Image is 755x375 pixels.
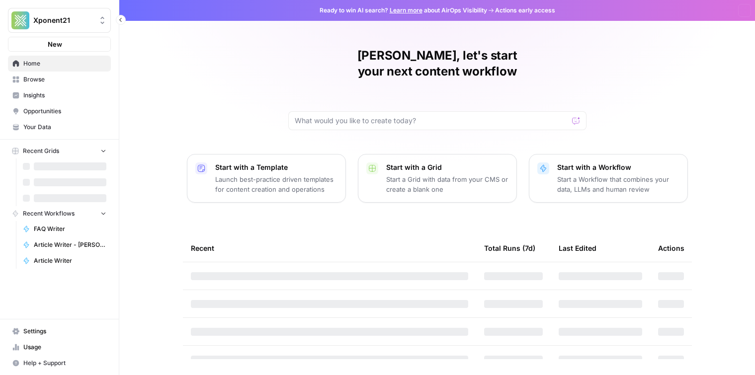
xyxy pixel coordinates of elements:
h1: [PERSON_NAME], let's start your next content workflow [288,48,587,79]
p: Start with a Template [215,162,337,172]
div: Last Edited [559,234,596,262]
a: FAQ Writer [18,221,111,237]
div: Actions [658,234,684,262]
button: Help + Support [8,355,111,371]
button: Start with a TemplateLaunch best-practice driven templates for content creation and operations [187,154,346,203]
div: Recent [191,234,468,262]
span: Your Data [23,123,106,132]
p: Launch best-practice driven templates for content creation and operations [215,174,337,194]
span: Xponent21 [33,15,93,25]
span: Actions early access [495,6,555,15]
a: Article Writer [18,253,111,269]
a: Learn more [390,6,422,14]
input: What would you like to create today? [295,116,568,126]
a: Settings [8,323,111,339]
a: Your Data [8,119,111,135]
a: Insights [8,87,111,103]
p: Start a Grid with data from your CMS or create a blank one [386,174,508,194]
span: Help + Support [23,359,106,368]
button: Start with a GridStart a Grid with data from your CMS or create a blank one [358,154,517,203]
span: Ready to win AI search? about AirOps Visibility [320,6,487,15]
span: Usage [23,343,106,352]
span: Insights [23,91,106,100]
button: Recent Workflows [8,206,111,221]
p: Start a Workflow that combines your data, LLMs and human review [557,174,679,194]
p: Start with a Workflow [557,162,679,172]
button: Recent Grids [8,144,111,158]
a: Article Writer - [PERSON_NAME] Version [18,237,111,253]
a: Home [8,56,111,72]
span: Recent Workflows [23,209,75,218]
span: New [48,39,62,49]
a: Opportunities [8,103,111,119]
a: Usage [8,339,111,355]
img: Xponent21 Logo [11,11,29,29]
a: Browse [8,72,111,87]
button: Start with a WorkflowStart a Workflow that combines your data, LLMs and human review [529,154,688,203]
span: Article Writer - [PERSON_NAME] Version [34,240,106,249]
span: Opportunities [23,107,106,116]
span: Browse [23,75,106,84]
p: Start with a Grid [386,162,508,172]
span: Home [23,59,106,68]
button: Workspace: Xponent21 [8,8,111,33]
span: Recent Grids [23,147,59,155]
div: Total Runs (7d) [484,234,535,262]
span: Settings [23,327,106,336]
span: Article Writer [34,256,106,265]
span: FAQ Writer [34,225,106,233]
button: New [8,37,111,52]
